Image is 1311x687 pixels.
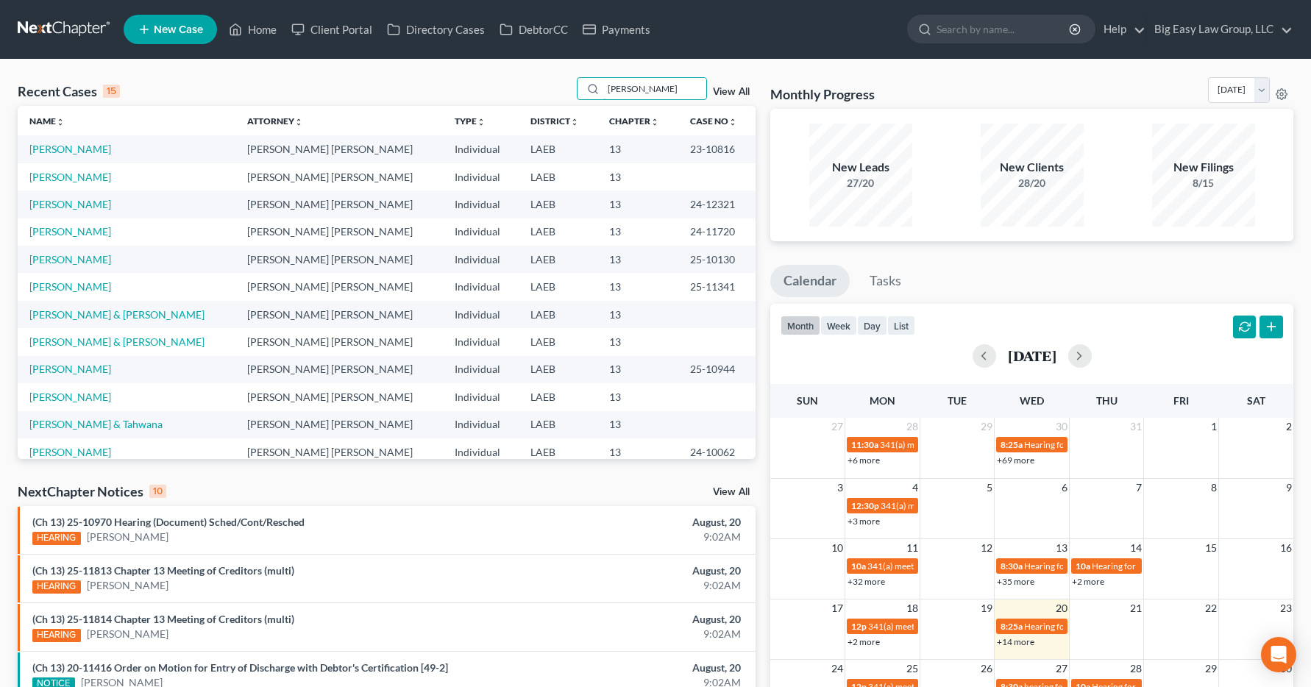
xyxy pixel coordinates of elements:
td: 13 [597,301,678,328]
a: Districtunfold_more [530,115,579,127]
button: month [781,316,820,335]
i: unfold_more [294,118,303,127]
span: 11 [905,539,920,557]
td: 13 [597,246,678,273]
span: 15 [1204,539,1218,557]
a: Case Nounfold_more [690,115,737,127]
a: Directory Cases [380,16,492,43]
a: [PERSON_NAME] [29,171,111,183]
span: 8:25a [1001,621,1023,632]
span: 2 [1285,418,1293,435]
td: Individual [443,163,519,191]
td: LAEB [519,191,597,218]
td: LAEB [519,411,597,438]
td: LAEB [519,383,597,410]
td: Individual [443,301,519,328]
span: Hearing for [PERSON_NAME] [1092,560,1207,572]
input: Search by name... [937,15,1071,43]
span: 5 [985,479,994,496]
div: New Filings [1152,159,1255,176]
div: Open Intercom Messenger [1261,637,1296,672]
td: Individual [443,191,519,218]
td: [PERSON_NAME] [PERSON_NAME] [235,273,443,300]
h2: [DATE] [1008,348,1056,363]
div: Recent Cases [18,82,120,100]
a: Tasks [856,265,914,297]
i: unfold_more [570,118,579,127]
span: Wed [1020,394,1044,407]
span: Hearing for [PERSON_NAME] [1024,439,1139,450]
a: Big Easy Law Group, LLC [1147,16,1293,43]
td: 13 [597,438,678,466]
td: 13 [597,163,678,191]
a: +2 more [848,636,880,647]
div: HEARING [32,580,81,594]
td: LAEB [519,246,597,273]
span: 27 [1054,660,1069,677]
span: 9 [1285,479,1293,496]
span: Tue [948,394,967,407]
a: [PERSON_NAME] [29,253,111,266]
a: [PERSON_NAME] [29,225,111,238]
td: Individual [443,383,519,410]
a: [PERSON_NAME] [29,198,111,210]
span: 20 [1054,599,1069,617]
span: 19 [979,599,994,617]
a: +69 more [997,455,1034,466]
div: 15 [103,85,120,98]
span: 12:30p [851,500,879,511]
input: Search by name... [603,78,706,99]
span: 29 [979,418,994,435]
span: 13 [1054,539,1069,557]
div: NextChapter Notices [18,483,166,500]
a: [PERSON_NAME] & Tahwana [29,418,163,430]
a: [PERSON_NAME] [29,143,111,155]
div: 8/15 [1152,176,1255,191]
span: 1 [1209,418,1218,435]
td: [PERSON_NAME] [PERSON_NAME] [235,383,443,410]
td: [PERSON_NAME] [PERSON_NAME] [235,135,443,163]
span: 7 [1134,479,1143,496]
span: 30 [1054,418,1069,435]
h3: Monthly Progress [770,85,875,103]
span: 26 [979,660,994,677]
a: +35 more [997,576,1034,587]
span: 3 [836,479,845,496]
span: 28 [1129,660,1143,677]
a: Help [1096,16,1145,43]
td: Individual [443,246,519,273]
span: 8 [1209,479,1218,496]
a: [PERSON_NAME] [29,280,111,293]
button: list [887,316,915,335]
td: 24-12321 [678,191,756,218]
span: 6 [1060,479,1069,496]
td: [PERSON_NAME] [PERSON_NAME] [235,191,443,218]
td: 24-10062 [678,438,756,466]
div: New Clients [981,159,1084,176]
i: unfold_more [728,118,737,127]
span: 14 [1129,539,1143,557]
td: [PERSON_NAME] [PERSON_NAME] [235,328,443,355]
td: [PERSON_NAME] [PERSON_NAME] [235,246,443,273]
div: HEARING [32,532,81,545]
span: 17 [830,599,845,617]
span: 341(a) meeting for [PERSON_NAME] [868,621,1010,632]
span: New Case [154,24,203,35]
div: August, 20 [514,563,741,578]
a: Payments [575,16,658,43]
td: LAEB [519,301,597,328]
td: Individual [443,328,519,355]
span: Thu [1096,394,1118,407]
span: 12p [851,621,867,632]
a: (Ch 13) 20-11416 Order on Motion for Entry of Discharge with Debtor's Certification [49-2] [32,661,448,674]
div: 10 [149,485,166,498]
td: 24-11720 [678,218,756,246]
span: 10a [1076,560,1090,572]
span: 16 [1279,539,1293,557]
td: 13 [597,411,678,438]
span: 28 [905,418,920,435]
span: 31 [1129,418,1143,435]
a: (Ch 13) 25-10970 Hearing (Document) Sched/Cont/Resched [32,516,305,528]
span: 341(a) meeting for [PERSON_NAME] [881,500,1023,511]
i: unfold_more [56,118,65,127]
